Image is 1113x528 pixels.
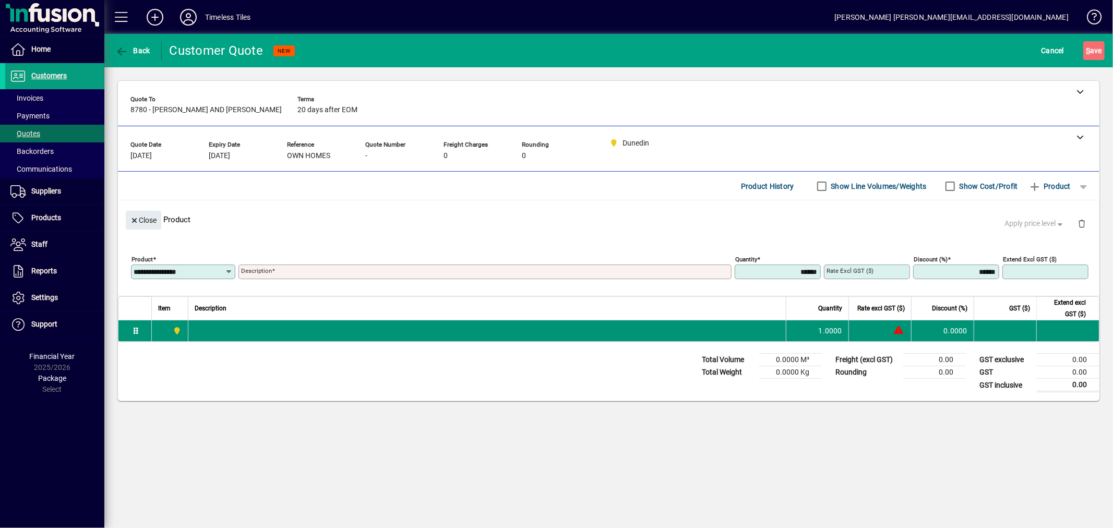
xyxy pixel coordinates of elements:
mat-label: Quantity [735,256,757,263]
mat-label: Description [241,267,272,274]
label: Show Line Volumes/Weights [829,181,927,191]
span: Customers [31,71,67,80]
div: Timeless Tiles [205,9,250,26]
a: Communications [5,160,104,178]
a: Products [5,205,104,231]
label: Show Cost/Profit [958,181,1018,191]
div: Customer Quote [170,42,264,59]
button: Add [138,8,172,27]
span: 0 [444,152,448,160]
span: 20 days after EOM [297,106,357,114]
td: Freight (excl GST) [830,354,903,366]
span: Invoices [10,94,43,102]
a: Quotes [5,125,104,142]
span: Settings [31,293,58,302]
span: Dunedin [170,325,182,337]
a: Suppliers [5,178,104,205]
app-page-header-button: Delete [1069,219,1094,228]
td: GST exclusive [974,354,1037,366]
td: 0.00 [903,366,966,379]
button: Product History [737,177,798,196]
button: Close [126,211,161,230]
span: Extend excl GST ($) [1043,297,1086,320]
button: Delete [1069,211,1094,236]
span: Products [31,213,61,222]
span: Payments [10,112,50,120]
div: Product [118,200,1099,238]
a: Settings [5,285,104,311]
span: GST ($) [1009,303,1030,314]
span: Product History [741,178,794,195]
span: Suppliers [31,187,61,195]
button: Back [113,41,153,60]
span: Back [115,46,150,55]
span: 0 [522,152,526,160]
a: Support [5,311,104,338]
span: OWN HOMES [287,152,330,160]
button: Profile [172,8,205,27]
a: Backorders [5,142,104,160]
app-page-header-button: Close [123,215,164,224]
a: Staff [5,232,104,258]
span: Support [31,320,57,328]
span: Close [130,212,157,229]
span: Reports [31,267,57,275]
td: Rounding [830,366,903,379]
a: Knowledge Base [1079,2,1100,36]
span: Discount (%) [932,303,967,314]
mat-label: Product [131,256,153,263]
span: S [1086,46,1090,55]
button: Save [1083,41,1105,60]
a: Home [5,37,104,63]
a: Payments [5,107,104,125]
span: Home [31,45,51,53]
span: [DATE] [130,152,152,160]
div: [PERSON_NAME] [PERSON_NAME][EMAIL_ADDRESS][DOMAIN_NAME] [834,9,1069,26]
a: Reports [5,258,104,284]
button: Apply price level [1001,214,1070,233]
span: Item [158,303,171,314]
span: Backorders [10,147,54,155]
span: Communications [10,165,72,173]
td: GST inclusive [974,379,1037,392]
span: NEW [278,47,291,54]
span: [DATE] [209,152,230,160]
span: Description [195,303,226,314]
span: Apply price level [1005,218,1066,229]
td: 0.0000 Kg [759,366,822,379]
td: Total Weight [697,366,759,379]
span: Cancel [1042,42,1064,59]
span: ave [1086,42,1102,59]
span: Quantity [818,303,842,314]
app-page-header-button: Back [104,41,162,60]
button: Cancel [1039,41,1067,60]
span: Quotes [10,129,40,138]
td: Total Volume [697,354,759,366]
td: 0.00 [903,354,966,366]
span: Rate excl GST ($) [857,303,905,314]
span: 1.0000 [819,326,843,336]
span: Package [38,374,66,382]
mat-label: Rate excl GST ($) [827,267,873,274]
a: Invoices [5,89,104,107]
td: 0.00 [1037,354,1099,366]
span: 8780 - [PERSON_NAME] AND [PERSON_NAME] [130,106,282,114]
td: 0.00 [1037,379,1099,392]
span: Staff [31,240,47,248]
span: Financial Year [30,352,75,361]
td: 0.0000 M³ [759,354,822,366]
td: 0.00 [1037,366,1099,379]
mat-label: Discount (%) [914,256,948,263]
td: 0.0000 [911,320,974,341]
td: GST [974,366,1037,379]
mat-label: Extend excl GST ($) [1003,256,1057,263]
span: - [365,152,367,160]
